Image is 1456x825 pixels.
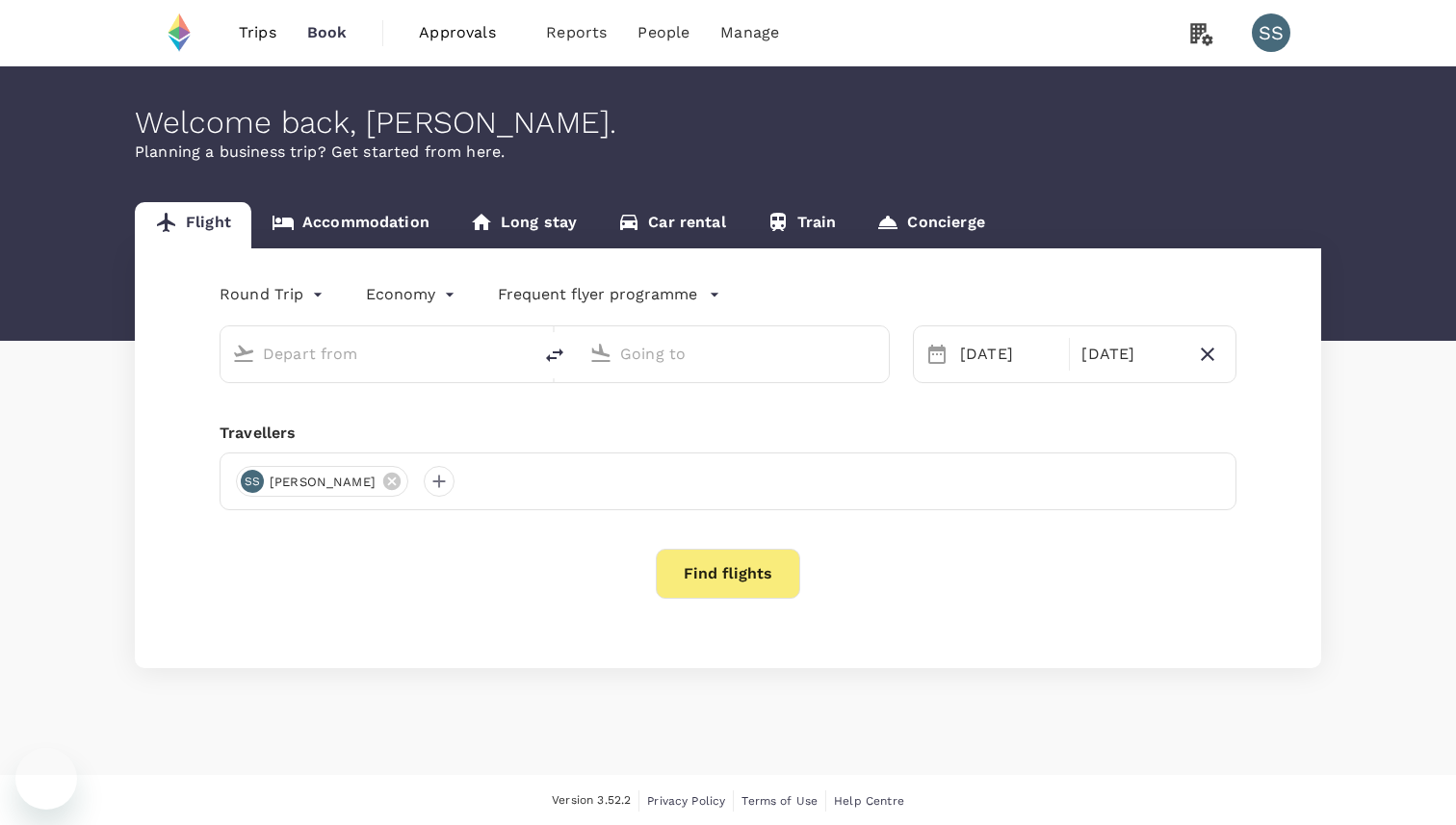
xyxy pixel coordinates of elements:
button: Find flights [656,549,800,599]
div: Travellers [220,422,1236,445]
span: Privacy Policy [647,794,725,808]
div: SS [1252,13,1290,52]
div: Welcome back , [PERSON_NAME] . [135,105,1321,141]
span: Help Centre [834,794,904,808]
div: Economy [366,279,459,310]
span: Version 3.52.2 [552,791,631,811]
div: SS[PERSON_NAME] [236,466,408,497]
span: Terms of Use [741,794,818,808]
a: Car rental [597,202,746,248]
span: People [637,21,689,44]
span: Manage [720,21,779,44]
span: Book [307,21,348,44]
a: Accommodation [251,202,450,248]
input: Depart from [263,339,491,369]
button: Open [518,351,522,355]
button: Open [875,351,879,355]
div: [DATE] [1074,335,1186,374]
p: Planning a business trip? Get started from here. [135,141,1321,164]
div: SS [241,470,264,493]
button: Frequent flyer programme [498,283,720,306]
iframe: Button to launch messaging window [15,748,77,810]
a: Train [746,202,857,248]
a: Terms of Use [741,790,818,812]
input: Going to [620,339,848,369]
a: Concierge [856,202,1004,248]
a: Flight [135,202,251,248]
div: Round Trip [220,279,327,310]
div: [DATE] [952,335,1065,374]
a: Privacy Policy [647,790,725,812]
span: Approvals [419,21,515,44]
a: Long stay [450,202,597,248]
p: Frequent flyer programme [498,283,697,306]
span: Trips [239,21,276,44]
span: [PERSON_NAME] [258,473,387,492]
a: Help Centre [834,790,904,812]
button: delete [532,332,578,378]
img: ETHEREUM ASIA PACIFIC LIMITED [135,12,223,54]
span: Reports [546,21,607,44]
